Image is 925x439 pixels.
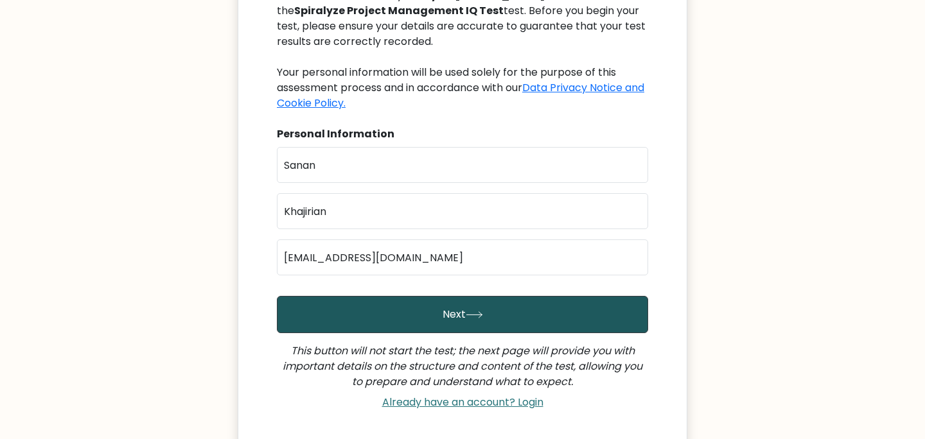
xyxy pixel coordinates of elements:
div: Personal Information [277,126,648,142]
a: Data Privacy Notice and Cookie Policy. [277,80,644,110]
a: Already have an account? Login [377,395,549,409]
i: This button will not start the test; the next page will provide you with important details on the... [283,343,642,389]
input: Email [277,239,648,275]
input: First name [277,147,648,183]
button: Next [277,296,648,333]
b: Spiralyze Project Management IQ Test [294,3,504,18]
input: Last name [277,193,648,229]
